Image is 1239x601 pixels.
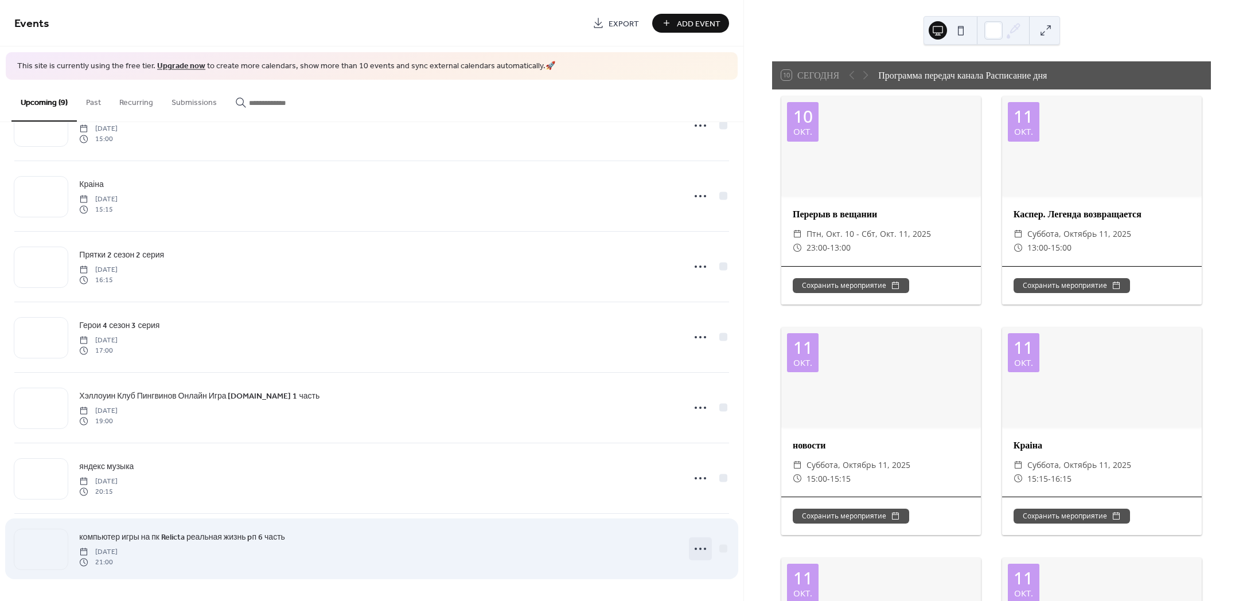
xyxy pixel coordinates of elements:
div: окт. [793,127,812,136]
div: Программа передач канала Расписание дня [878,68,1047,82]
span: 15:00 [1051,241,1072,255]
div: 11 [793,339,813,356]
button: Recurring [110,80,162,120]
a: Хэллоуин Клуб Пингвинов Онлайн Игра [DOMAIN_NAME] 1 часть [79,389,320,403]
button: Upcoming (9) [11,80,77,122]
span: Export [609,18,639,30]
span: 13:00 [1027,241,1048,255]
span: 15:00 [79,134,118,145]
a: Краіна [79,178,103,191]
span: - [1048,472,1051,486]
a: Герои 4 сезон 3 серия [79,319,159,332]
span: [DATE] [79,405,118,416]
span: 13:00 [830,241,851,255]
a: Export [584,14,648,33]
div: 11 [793,569,813,587]
button: Сохранить мероприятие [793,278,909,293]
span: Герои 4 сезон 3 серия [79,319,159,331]
span: 15:15 [79,205,118,215]
div: 11 [1014,339,1033,356]
span: суббота, октябрь 11, 2025 [1027,227,1131,241]
span: птн, окт. 10 - сбт, окт. 11, 2025 [806,227,931,241]
div: ​ [1014,472,1023,486]
span: Краіна [79,178,103,190]
span: [DATE] [79,547,118,557]
button: Past [77,80,110,120]
div: окт. [793,589,812,598]
div: новости [781,439,981,452]
span: - [827,472,830,486]
span: Events [14,13,49,35]
span: [DATE] [79,194,118,204]
span: 16:15 [79,275,118,286]
span: [DATE] [79,476,118,486]
span: Add Event [677,18,720,30]
span: суббота, октябрь 11, 2025 [1027,458,1131,472]
button: Сохранить мероприятие [1014,278,1130,293]
div: ​ [793,472,802,486]
span: 19:00 [79,416,118,427]
div: ​ [793,241,802,255]
a: Upgrade now [157,58,205,74]
span: [DATE] [79,335,118,345]
span: 20:15 [79,487,118,497]
span: 17:00 [79,346,118,356]
span: 21:00 [79,557,118,568]
div: ​ [1014,241,1023,255]
div: окт. [1014,589,1033,598]
span: 23:00 [806,241,827,255]
div: 10 [793,108,813,125]
div: ​ [1014,458,1023,472]
button: Сохранить мероприятие [1014,509,1130,524]
div: ​ [793,227,802,241]
button: Submissions [162,80,226,120]
a: яндекс музыка [79,460,134,473]
button: Add Event [652,14,729,33]
div: 11 [1014,569,1033,587]
span: - [827,241,830,255]
span: компьютер игры на пк Relicta реальная жизнь pп 6 часть [79,531,285,543]
span: 15:15 [1027,472,1048,486]
div: окт. [1014,358,1033,367]
span: [DATE] [79,123,118,134]
a: компьютер игры на пк Relicta реальная жизнь pп 6 часть [79,530,285,544]
span: This site is currently using the free tier. to create more calendars, show more than 10 events an... [17,61,555,72]
div: 11 [1014,108,1033,125]
div: Краіна [1002,439,1202,452]
span: Прятки 2 сезон 2 серия [79,249,164,261]
span: 15:00 [806,472,827,486]
span: - [1048,241,1051,255]
div: окт. [793,358,812,367]
a: Прятки 2 сезон 2 серия [79,248,164,262]
div: ​ [793,458,802,472]
button: Сохранить мероприятие [793,509,909,524]
span: [DATE] [79,264,118,275]
span: Хэллоуин Клуб Пингвинов Онлайн Игра [DOMAIN_NAME] 1 часть [79,390,320,402]
div: Каспер. Легенда возвращается [1002,208,1202,221]
div: окт. [1014,127,1033,136]
span: суббота, октябрь 11, 2025 [806,458,910,472]
span: 16:15 [1051,472,1072,486]
span: 15:15 [830,472,851,486]
div: ​ [1014,227,1023,241]
span: яндекс музыка [79,460,134,473]
div: Перерыв в вещании [781,208,981,221]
